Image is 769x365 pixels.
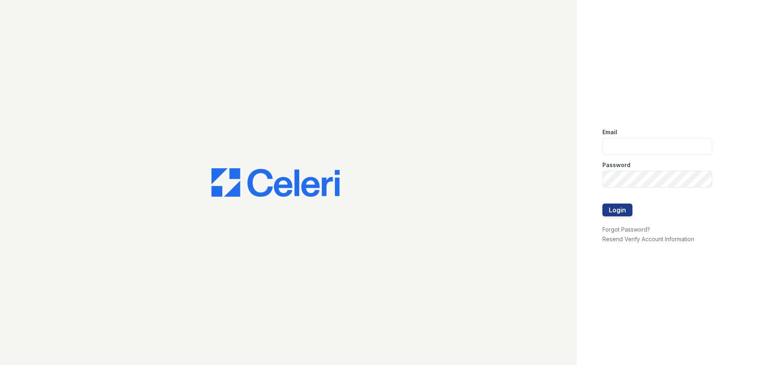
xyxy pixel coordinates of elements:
[602,128,617,136] label: Email
[602,236,694,242] a: Resend Verify Account Information
[211,168,340,197] img: CE_Logo_Blue-a8612792a0a2168367f1c8372b55b34899dd931a85d93a1a3d3e32e68fde9ad4.png
[602,204,632,216] button: Login
[602,226,650,233] a: Forgot Password?
[602,161,630,169] label: Password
